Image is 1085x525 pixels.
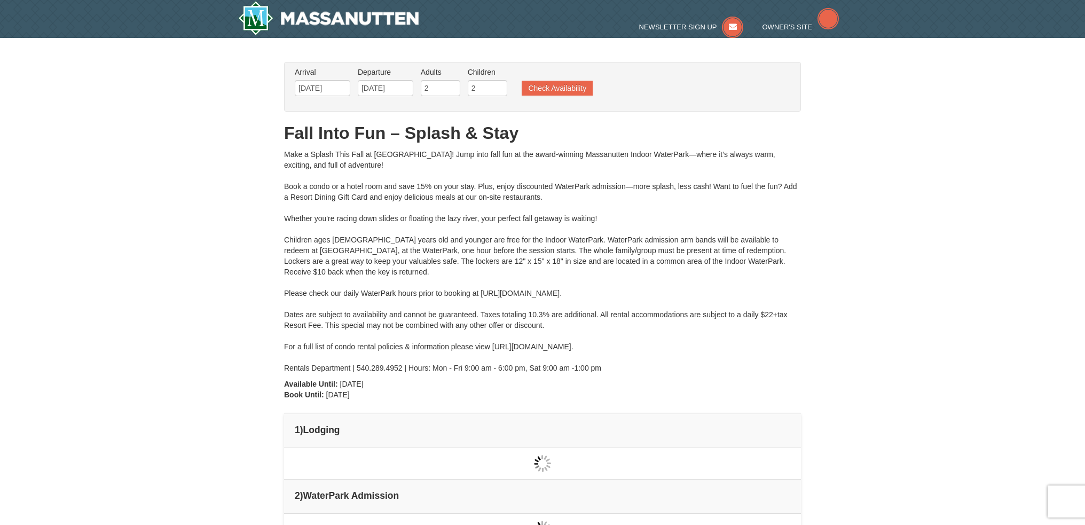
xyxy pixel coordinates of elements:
span: [DATE] [326,390,350,399]
a: Newsletter Sign Up [639,23,744,31]
label: Children [468,67,507,77]
label: Departure [358,67,413,77]
h1: Fall Into Fun – Splash & Stay [284,122,801,144]
strong: Available Until: [284,380,338,388]
span: Owner's Site [762,23,813,31]
label: Arrival [295,67,350,77]
h4: 2 WaterPark Admission [295,490,790,501]
a: Owner's Site [762,23,839,31]
button: Check Availability [522,81,593,96]
strong: Book Until: [284,390,324,399]
span: ) [300,425,303,435]
span: [DATE] [340,380,364,388]
span: ) [300,490,303,501]
span: Newsletter Sign Up [639,23,717,31]
h4: 1 Lodging [295,425,790,435]
img: wait gif [534,455,551,472]
a: Massanutten Resort [238,1,419,35]
div: Make a Splash This Fall at [GEOGRAPHIC_DATA]! Jump into fall fun at the award-winning Massanutten... [284,149,801,373]
label: Adults [421,67,460,77]
img: Massanutten Resort Logo [238,1,419,35]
